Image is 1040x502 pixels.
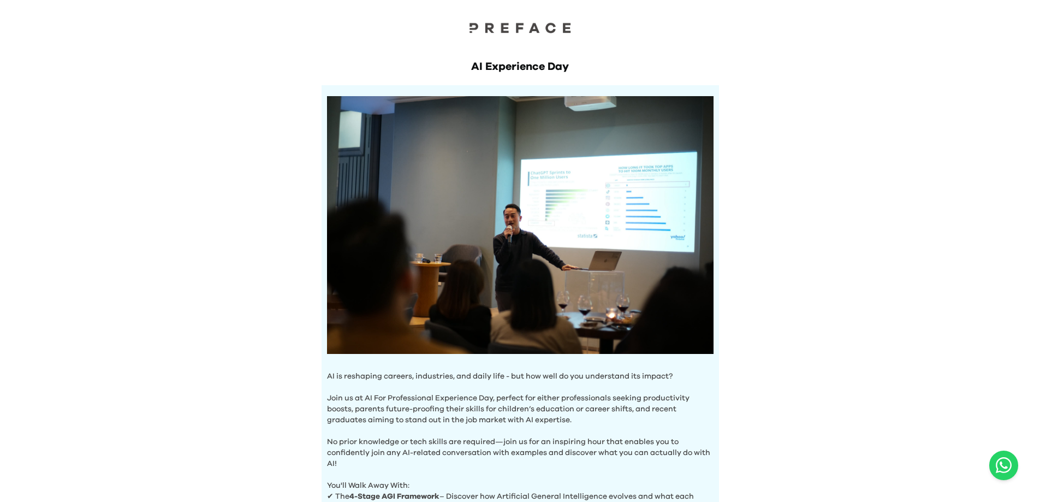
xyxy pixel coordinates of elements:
p: You'll Walk Away With: [327,469,714,491]
b: 4-Stage AGI Framework [349,493,439,500]
a: Chat with us on WhatsApp [989,451,1018,480]
img: Hero Image [327,96,714,354]
h1: AI Experience Day [322,59,719,74]
p: AI is reshaping careers, industries, and daily life - but how well do you understand its impact? [327,371,714,382]
img: Preface Logo [466,22,575,33]
button: Open WhatsApp chat [989,451,1018,480]
p: Join us at AI For Professional Experience Day, perfect for either professionals seeking productiv... [327,382,714,426]
p: No prior knowledge or tech skills are required—join us for an inspiring hour that enables you to ... [327,426,714,469]
a: Preface Logo [466,22,575,37]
